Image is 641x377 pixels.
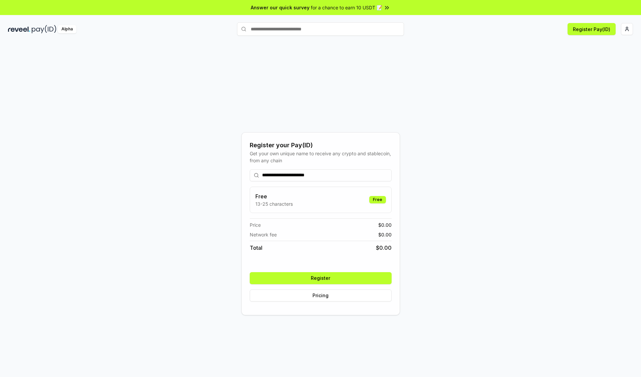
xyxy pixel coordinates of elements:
[378,221,392,228] span: $ 0.00
[376,244,392,252] span: $ 0.00
[251,4,309,11] span: Answer our quick survey
[255,192,293,200] h3: Free
[255,200,293,207] p: 13-25 characters
[58,25,76,33] div: Alpha
[250,290,392,302] button: Pricing
[32,25,56,33] img: pay_id
[250,244,262,252] span: Total
[311,4,382,11] span: for a chance to earn 10 USDT 📝
[568,23,616,35] button: Register Pay(ID)
[8,25,30,33] img: reveel_dark
[250,272,392,284] button: Register
[250,141,392,150] div: Register your Pay(ID)
[250,150,392,164] div: Get your own unique name to receive any crypto and stablecoin, from any chain
[378,231,392,238] span: $ 0.00
[369,196,386,203] div: Free
[250,221,261,228] span: Price
[250,231,277,238] span: Network fee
